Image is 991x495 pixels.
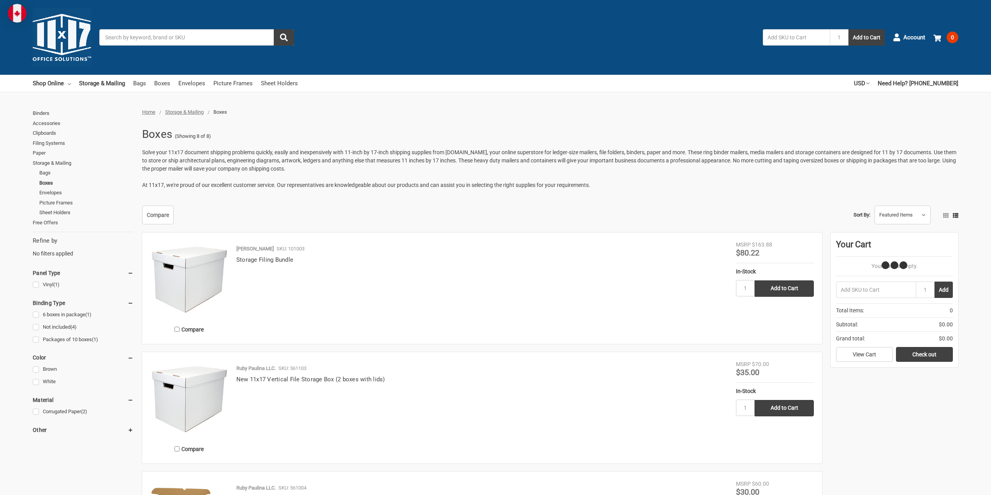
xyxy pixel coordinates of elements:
div: No filters applied [33,236,134,257]
button: Add to Cart [848,29,885,46]
img: New 11x17 Vertical File Storage Box (2 boxes with lids) [150,360,228,438]
a: Picture Frames [39,198,134,208]
a: Free Offers [33,218,134,228]
p: Ruby Paulina LLC. [236,484,276,492]
span: Grand total: [836,335,865,343]
span: Solve your 11x17 document shipping problems quickly, easily and inexpensively with 11-inch by 17-... [142,149,956,172]
span: $0.00 [939,321,953,329]
a: USD [854,75,870,92]
a: Filing Systems [33,138,134,148]
a: 6 boxes in package [33,310,134,320]
a: Not included [33,322,134,333]
img: Storage Filing Bundle [150,241,228,319]
p: SKU: 561004 [278,484,306,492]
p: SKU: 101003 [276,245,305,253]
a: Shop Online [33,75,71,92]
a: Binders [33,108,134,118]
input: Add to Cart [755,400,814,416]
span: (1) [53,282,60,287]
span: 0 [950,307,953,315]
img: duty and tax information for Canada [8,4,26,23]
a: Envelopes [39,188,134,198]
span: $35.00 [736,368,759,377]
p: SKU: 561103 [278,365,306,372]
p: Ruby Paulina LLC. [236,365,276,372]
span: (2) [81,409,87,414]
a: Vinyl [33,280,134,290]
div: In-Stock [736,268,814,276]
div: MSRP [736,360,751,368]
a: White [33,377,134,387]
a: Storage Filing Bundle [236,256,293,263]
h1: Boxes [142,124,172,144]
a: Storage & Mailing [165,109,204,115]
input: Compare [174,446,180,451]
span: Total Items: [836,307,864,315]
h5: Other [33,425,134,435]
span: (Showing 8 of 8) [175,132,211,140]
img: 11x17.com [33,8,91,67]
input: Compare [174,327,180,332]
span: (4) [70,324,77,330]
a: Storage & Mailing [33,158,134,168]
a: Boxes [39,178,134,188]
a: Check out [896,347,953,362]
label: Compare [150,442,228,455]
a: Bags [39,168,134,178]
p: Your Cart Is Empty. [836,262,953,270]
label: Compare [150,323,228,336]
input: Add SKU to Cart [836,282,916,298]
a: Boxes [154,75,170,92]
a: 0 [933,27,958,48]
span: (1) [85,312,92,317]
a: Paper [33,148,134,158]
span: $60.00 [752,481,769,487]
input: Add to Cart [755,280,814,297]
button: Add [935,282,953,298]
a: Need Help? [PHONE_NUMBER] [878,75,958,92]
a: Bags [133,75,146,92]
input: Search by keyword, brand or SKU [99,29,294,46]
span: $70.00 [752,361,769,367]
p: [PERSON_NAME] [236,245,274,253]
a: New 11x17 Vertical File Storage Box (2 boxes with lids) [236,376,385,383]
a: Packages of 10 boxes [33,335,134,345]
span: (1) [92,336,98,342]
h5: Binding Type [33,298,134,308]
div: MSRP [736,241,751,249]
input: Add SKU to Cart [763,29,830,46]
a: Envelopes [178,75,205,92]
iframe: Google Customer Reviews [927,474,991,495]
span: $163.88 [752,241,772,248]
a: Corrugated Paper [33,407,134,417]
a: Home [142,109,155,115]
h5: Refine by [33,236,134,245]
h5: Color [33,353,134,362]
span: At 11x17, we're proud of our excellent customer service. Our representatives are knowledgeable ab... [142,182,590,188]
div: Your Cart [836,238,953,257]
h5: Material [33,395,134,405]
h5: Panel Type [33,268,134,278]
span: Account [903,33,925,42]
a: View Cart [836,347,893,362]
a: Compare [142,206,174,224]
a: Sheet Holders [39,208,134,218]
span: Boxes [213,109,227,115]
span: $80.22 [736,248,759,257]
a: Sheet Holders [261,75,298,92]
a: Clipboards [33,128,134,138]
a: Picture Frames [213,75,253,92]
label: Sort By: [854,209,870,221]
span: $0.00 [939,335,953,343]
a: Storage & Mailing [79,75,125,92]
span: Subtotal: [836,321,858,329]
a: Brown [33,364,134,375]
div: In-Stock [736,387,814,395]
a: Accessories [33,118,134,129]
span: 0 [947,32,958,43]
a: Account [893,27,925,48]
